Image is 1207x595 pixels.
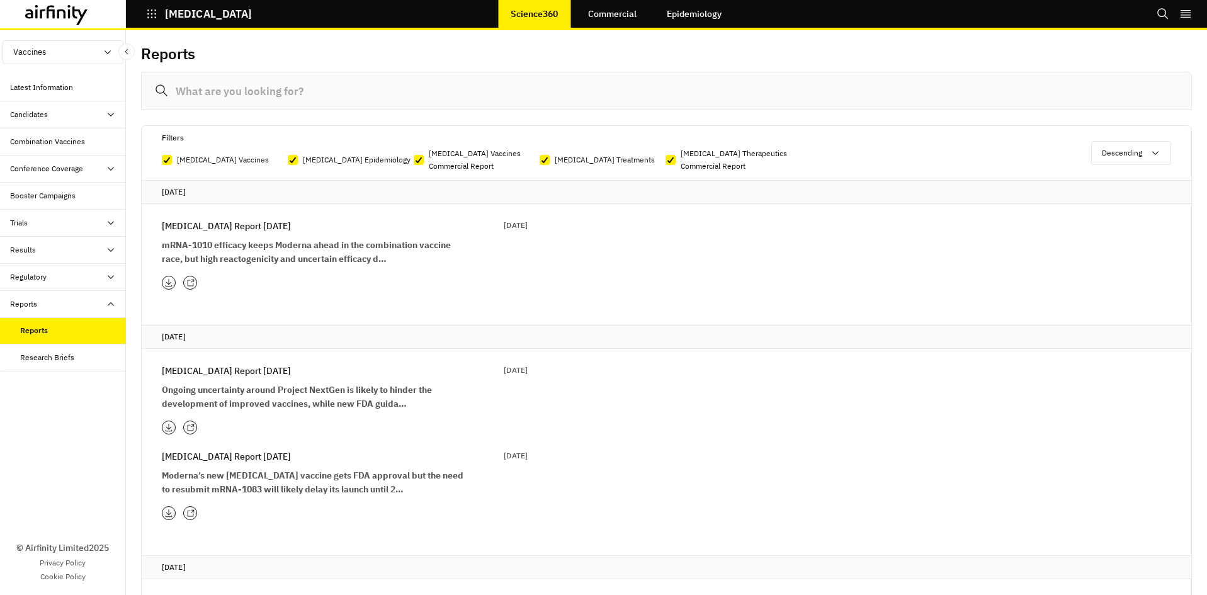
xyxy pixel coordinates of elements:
[162,561,1171,574] p: [DATE]
[681,147,791,173] p: [MEDICAL_DATA] Therapeutics Commercial Report
[162,450,291,463] p: [MEDICAL_DATA] Report [DATE]
[162,186,1171,198] p: [DATE]
[511,9,558,19] p: Science360
[10,163,83,174] div: Conference Coverage
[141,45,195,63] h2: Reports
[10,217,28,229] div: Trials
[162,131,184,145] p: Filters
[162,364,291,378] p: [MEDICAL_DATA] Report [DATE]
[10,190,76,201] div: Booster Campaigns
[429,147,540,173] p: [MEDICAL_DATA] Vaccines Commercial Report
[20,352,74,363] div: Research Briefs
[162,219,291,233] p: [MEDICAL_DATA] Report [DATE]
[146,3,252,25] button: [MEDICAL_DATA]
[141,72,1192,110] input: What are you looking for?
[162,384,432,409] strong: Ongoing uncertainty around Project NextGen is likely to hinder the development of improved vaccin...
[3,40,123,64] button: Vaccines
[162,470,463,495] strong: Moderna’s new [MEDICAL_DATA] vaccine gets FDA approval but the need to resubmit mRNA-1083 will li...
[10,244,36,256] div: Results
[555,154,655,166] p: [MEDICAL_DATA] Treatments
[177,154,269,166] p: [MEDICAL_DATA] Vaccines
[504,450,528,462] p: [DATE]
[1157,3,1169,25] button: Search
[162,239,451,264] strong: mRNA-1010 efficacy keeps Moderna ahead in the combination vaccine race, but high reactogenicity a...
[10,136,85,147] div: Combination Vaccines
[40,557,86,569] a: Privacy Policy
[20,325,48,336] div: Reports
[16,541,109,555] p: © Airfinity Limited 2025
[1091,141,1171,165] button: Descending
[10,271,47,283] div: Regulatory
[165,8,252,20] p: [MEDICAL_DATA]
[504,364,528,377] p: [DATE]
[10,109,48,120] div: Candidates
[303,154,411,166] p: [MEDICAL_DATA] Epidemiology
[162,331,1171,343] p: [DATE]
[118,43,135,60] button: Close Sidebar
[40,571,86,582] a: Cookie Policy
[10,298,37,310] div: Reports
[504,219,528,232] p: [DATE]
[10,82,73,93] div: Latest Information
